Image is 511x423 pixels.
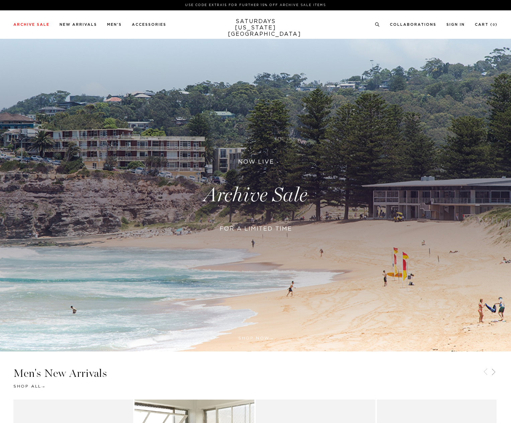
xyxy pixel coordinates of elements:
[475,23,498,26] a: Cart (0)
[107,23,122,26] a: Men's
[132,23,166,26] a: Accessories
[13,384,45,388] a: Shop All
[493,23,495,26] small: 0
[16,3,495,8] p: Use Code EXTRA15 for Further 15% Off Archive Sale Items
[228,18,283,37] a: SATURDAYS[US_STATE][GEOGRAPHIC_DATA]
[390,23,436,26] a: Collaborations
[13,23,50,26] a: Archive Sale
[60,23,97,26] a: New Arrivals
[13,368,498,379] h3: Men's New Arrivals
[446,23,465,26] a: Sign In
